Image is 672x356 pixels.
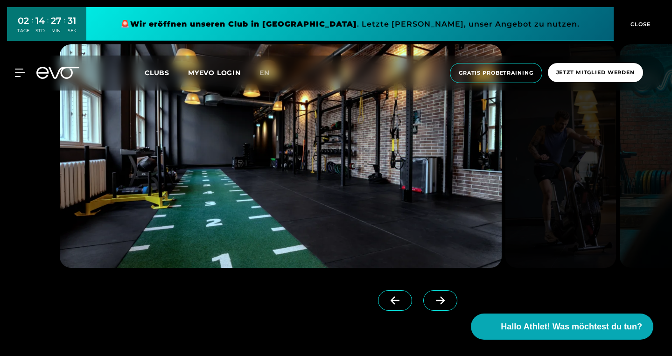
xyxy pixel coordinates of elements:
[35,14,45,28] div: 14
[145,68,188,77] a: Clubs
[545,63,646,83] a: Jetzt Mitglied werden
[259,69,270,77] span: en
[459,69,533,77] span: Gratis Probetraining
[471,314,653,340] button: Hallo Athlet! Was möchtest du tun?
[17,28,29,34] div: TAGE
[447,63,545,83] a: Gratis Probetraining
[614,7,665,41] button: CLOSE
[145,69,169,77] span: Clubs
[35,28,45,34] div: STD
[505,44,616,268] img: evofitness
[17,14,29,28] div: 02
[501,321,642,333] span: Hallo Athlet! Was möchtest du tun?
[68,28,77,34] div: SEK
[32,15,33,40] div: :
[64,15,65,40] div: :
[60,44,502,268] img: evofitness
[47,15,49,40] div: :
[556,69,635,77] span: Jetzt Mitglied werden
[188,69,241,77] a: MYEVO LOGIN
[51,28,62,34] div: MIN
[628,20,651,28] span: CLOSE
[259,68,281,78] a: en
[68,14,77,28] div: 31
[51,14,62,28] div: 27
